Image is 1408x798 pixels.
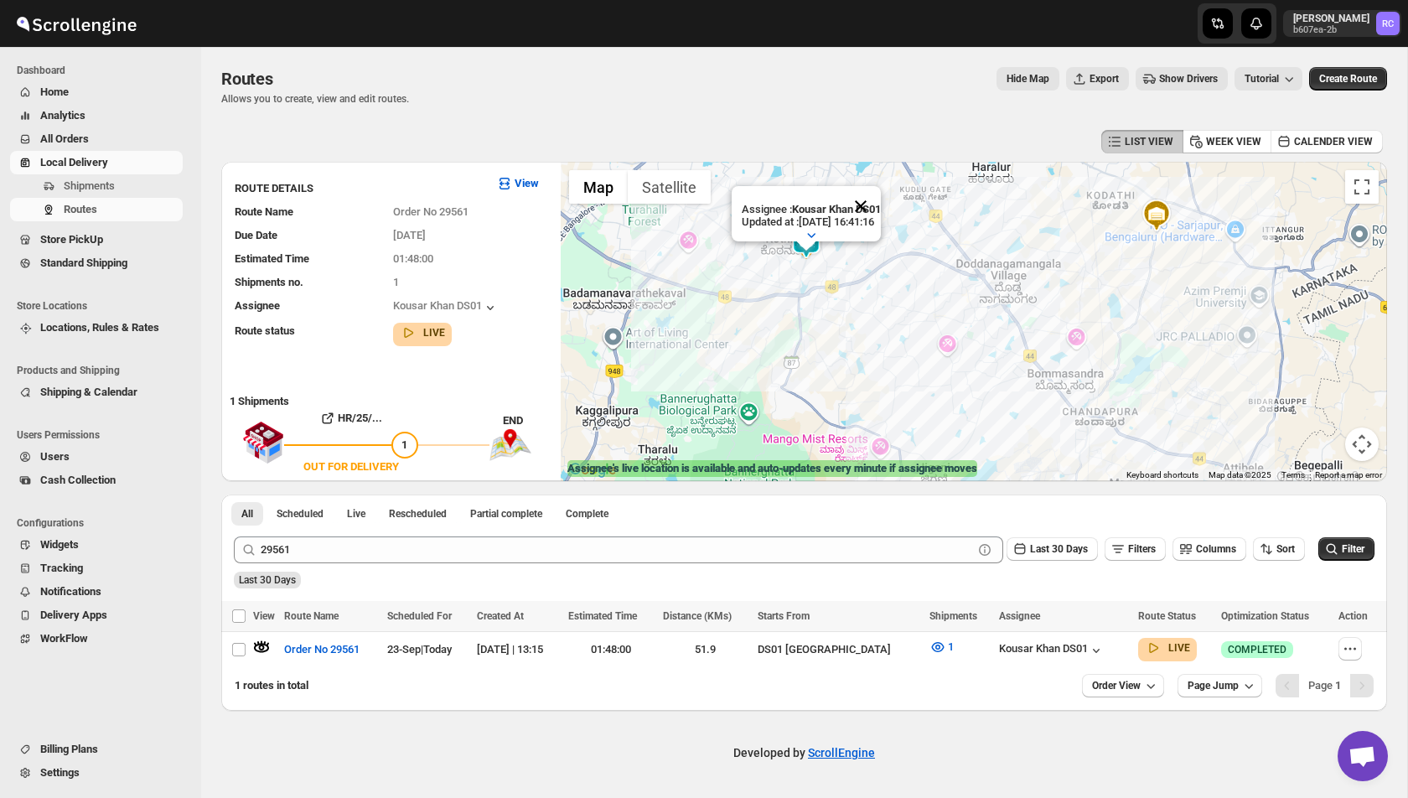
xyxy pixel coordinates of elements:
[401,438,407,451] span: 1
[40,474,116,486] span: Cash Collection
[393,252,433,265] span: 01:48:00
[221,92,409,106] p: Allows you to create, view and edit routes.
[40,256,127,269] span: Standard Shipping
[393,205,468,218] span: Order No 29561
[235,324,295,337] span: Route status
[929,610,977,622] span: Shipments
[1342,543,1364,555] span: Filter
[231,502,263,526] button: All routes
[1092,679,1141,692] span: Order View
[1178,674,1262,697] button: Page Jump
[1030,543,1088,555] span: Last 30 Days
[515,177,539,189] b: View
[1206,135,1261,148] span: WEEK VIEW
[13,3,139,44] img: ScrollEngine
[274,636,370,663] button: Order No 29561
[40,132,89,145] span: All Orders
[999,610,1040,622] span: Assignee
[1271,130,1383,153] button: CALENDER VIEW
[303,459,399,475] div: OUT FOR DELIVERY
[393,229,426,241] span: [DATE]
[10,80,183,104] button: Home
[235,180,483,197] h3: ROUTE DETAILS
[1308,679,1341,692] span: Page
[1338,731,1388,781] div: Open chat
[284,405,418,432] button: HR/25/...
[1335,679,1341,692] b: 1
[40,450,70,463] span: Users
[1168,642,1190,654] b: LIVE
[10,316,183,339] button: Locations, Rules & Rates
[1007,72,1049,85] span: Hide Map
[17,364,189,377] span: Products and Shipping
[628,170,711,204] button: Show satellite imagery
[387,610,452,622] span: Scheduled For
[284,641,360,658] span: Order No 29561
[1066,67,1129,91] button: Export
[10,469,183,492] button: Cash Collection
[1007,537,1098,561] button: Last 30 Days
[663,610,732,622] span: Distance (KMs)
[568,641,653,658] div: 01:48:00
[1126,469,1198,481] button: Keyboard shortcuts
[1276,543,1295,555] span: Sort
[40,85,69,98] span: Home
[948,640,954,653] span: 1
[10,198,183,221] button: Routes
[1245,73,1279,85] span: Tutorial
[1338,610,1368,622] span: Action
[1183,130,1271,153] button: WEEK VIEW
[1309,67,1387,91] button: Create Route
[239,574,296,586] span: Last 30 Days
[1318,537,1374,561] button: Filter
[1281,470,1305,479] a: Terms (opens in new tab)
[393,299,499,316] button: Kousar Khan DS01
[565,459,620,481] img: Google
[277,507,324,521] span: Scheduled
[221,386,289,407] b: 1 Shipments
[389,507,447,521] span: Rescheduled
[40,156,108,168] span: Local Delivery
[241,507,253,521] span: All
[742,203,881,215] p: Assignee :
[1293,25,1369,35] p: b607ea-2b
[1090,72,1119,85] span: Export
[758,641,919,658] div: DS01 [GEOGRAPHIC_DATA]
[1082,674,1164,697] button: Order View
[1276,674,1374,697] nav: Pagination
[1209,470,1271,479] span: Map data ©2025
[10,761,183,785] button: Settings
[742,215,881,228] p: Updated at : [DATE] 16:41:16
[261,536,973,563] input: Press enter after typing | Search Eg. Order No 29561
[1376,12,1400,35] span: Rahul Chopra
[733,744,875,761] p: Developed by
[17,516,189,530] span: Configurations
[10,174,183,198] button: Shipments
[808,746,875,759] a: ScrollEngine
[235,252,309,265] span: Estimated Time
[919,634,964,661] button: 1
[40,585,101,598] span: Notifications
[565,459,620,481] a: Open this area in Google Maps (opens a new window)
[40,632,88,645] span: WorkFlow
[242,410,284,475] img: shop.svg
[40,386,137,398] span: Shipping & Calendar
[1145,640,1190,656] button: LIVE
[1128,543,1156,555] span: Filters
[503,412,552,429] div: END
[17,428,189,442] span: Users Permissions
[1345,170,1379,204] button: Toggle fullscreen view
[999,642,1105,659] button: Kousar Khan DS01
[1253,537,1305,561] button: Sort
[1138,610,1196,622] span: Route Status
[1315,470,1382,479] a: Report a map error
[1105,537,1166,561] button: Filters
[792,203,881,215] b: Kousar Khan DS01
[40,609,107,621] span: Delivery Apps
[64,203,97,215] span: Routes
[1125,135,1173,148] span: LIST VIEW
[470,507,542,521] span: Partial complete
[569,170,628,204] button: Show street map
[1221,610,1309,622] span: Optimization Status
[40,743,98,755] span: Billing Plans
